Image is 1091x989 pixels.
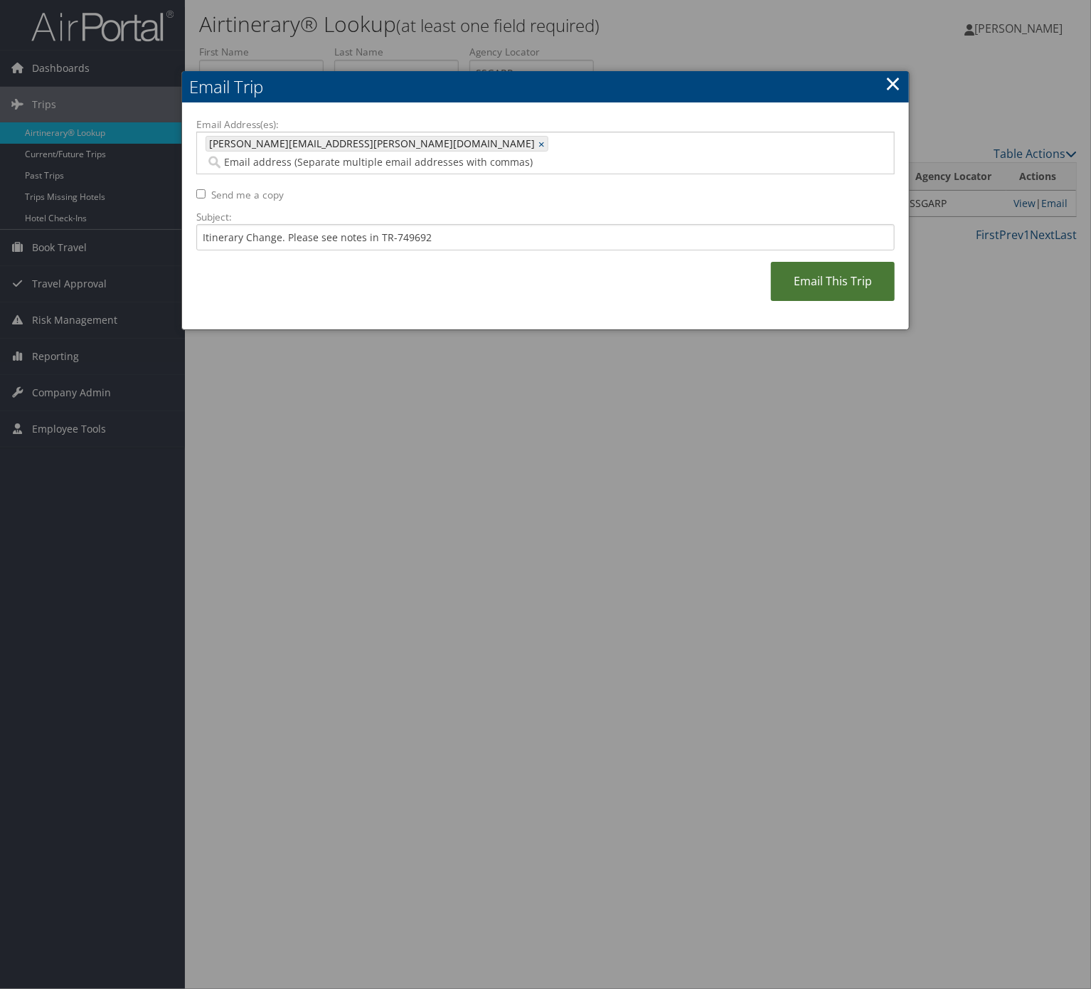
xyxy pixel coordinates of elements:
label: Email Address(es): [196,117,895,132]
span: [PERSON_NAME][EMAIL_ADDRESS][PERSON_NAME][DOMAIN_NAME] [206,137,535,151]
input: Add a short subject for the email [196,224,895,250]
a: × [885,69,901,97]
input: Email address (Separate multiple email addresses with commas) [206,155,666,169]
a: Email This Trip [771,262,895,301]
label: Send me a copy [211,188,284,202]
h2: Email Trip [182,71,909,102]
label: Subject: [196,210,895,224]
a: × [538,137,548,151]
